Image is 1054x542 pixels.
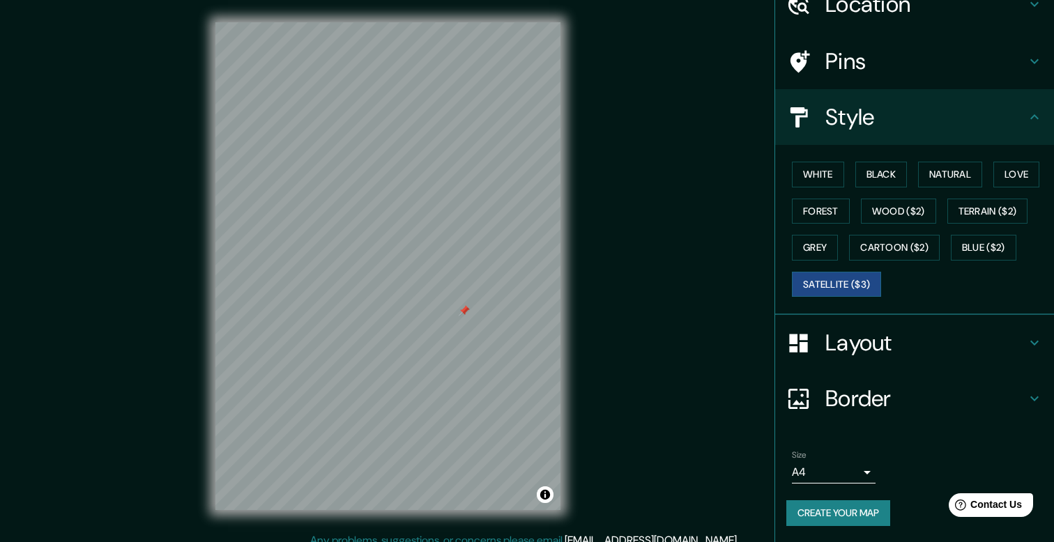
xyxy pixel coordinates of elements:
button: Toggle attribution [537,486,553,503]
div: A4 [792,461,876,483]
button: Wood ($2) [861,199,936,224]
div: Border [775,371,1054,426]
button: Love [993,162,1039,187]
h4: Style [825,103,1026,131]
button: Natural [918,162,982,187]
button: Satellite ($3) [792,272,881,297]
div: Style [775,89,1054,145]
button: Forest [792,199,850,224]
h4: Pins [825,47,1026,75]
button: Black [855,162,908,187]
button: Create your map [786,500,890,526]
iframe: Help widget launcher [930,488,1039,527]
button: Grey [792,235,838,261]
h4: Layout [825,329,1026,357]
div: Layout [775,315,1054,371]
button: Cartoon ($2) [849,235,940,261]
label: Size [792,449,807,461]
button: Blue ($2) [951,235,1016,261]
button: White [792,162,844,187]
button: Terrain ($2) [947,199,1028,224]
canvas: Map [215,22,560,510]
h4: Border [825,385,1026,412]
div: Pins [775,33,1054,89]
